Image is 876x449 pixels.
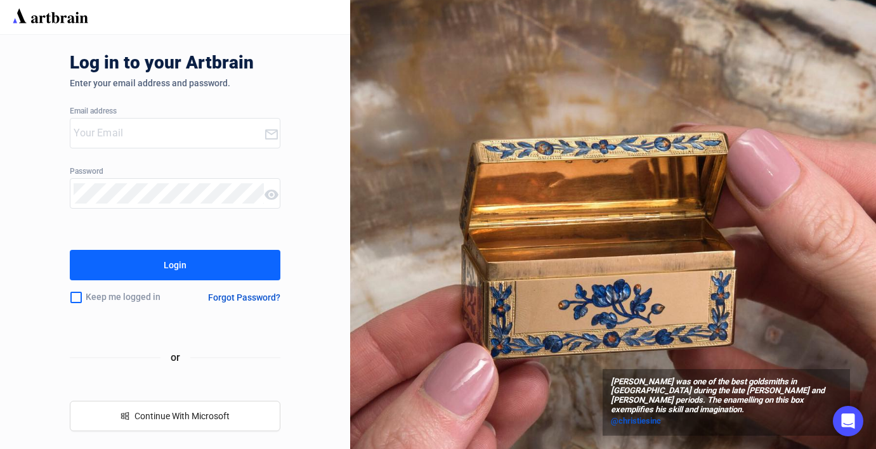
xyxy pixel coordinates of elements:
span: [PERSON_NAME] was one of the best goldsmiths in [GEOGRAPHIC_DATA] during the late [PERSON_NAME] a... [611,377,842,415]
button: Login [70,250,280,280]
div: Forgot Password? [208,292,280,303]
button: windowsContinue With Microsoft [70,401,280,431]
div: Login [164,255,186,275]
div: Log in to your Artbrain [70,53,450,78]
div: Email address [70,107,280,116]
span: Continue With Microsoft [134,411,230,421]
input: Your Email [74,123,263,143]
div: Keep me logged in [70,284,185,311]
div: Open Intercom Messenger [833,406,863,436]
span: windows [121,412,129,420]
a: @christiesinc [611,415,842,427]
div: Password [70,167,280,176]
span: @christiesinc [611,416,661,426]
div: Enter your email address and password. [70,78,280,88]
span: or [160,349,190,365]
